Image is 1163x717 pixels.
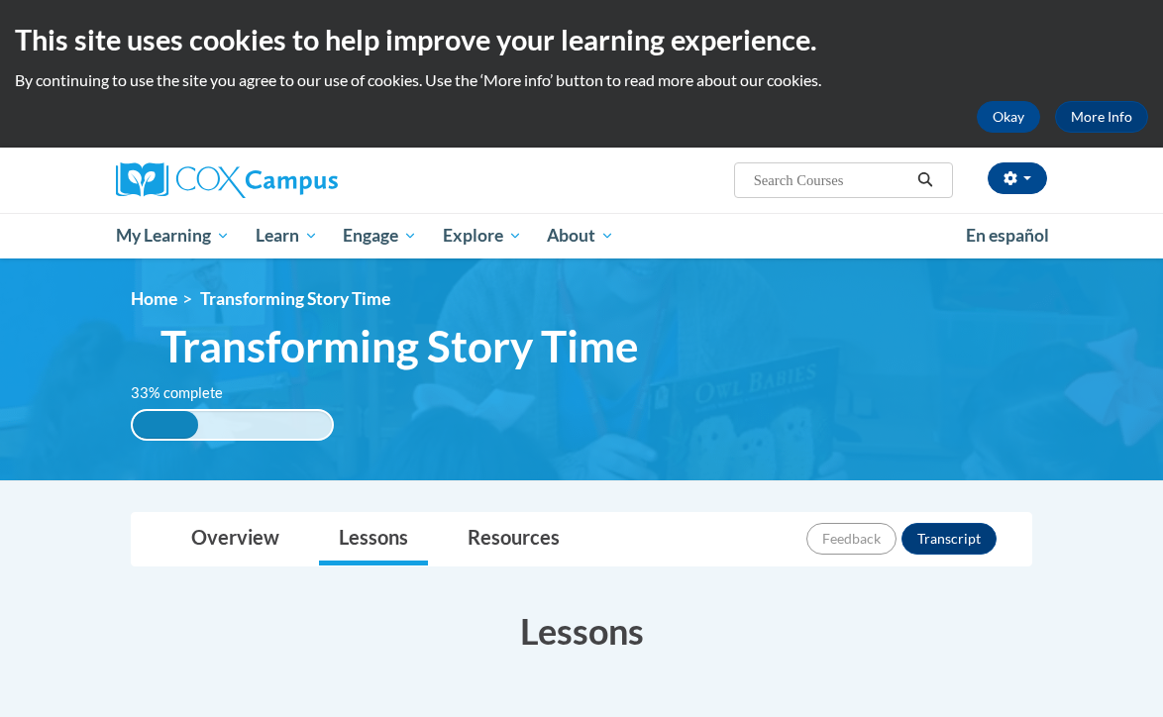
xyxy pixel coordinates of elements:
[200,288,390,309] span: Transforming Story Time
[977,101,1040,133] button: Okay
[430,213,535,258] a: Explore
[319,513,428,565] a: Lessons
[171,513,299,565] a: Overview
[988,162,1047,194] button: Account Settings
[160,320,639,372] span: Transforming Story Time
[15,69,1148,91] p: By continuing to use the site you agree to our use of cookies. Use the ‘More info’ button to read...
[256,224,318,248] span: Learn
[131,382,245,404] label: 33% complete
[448,513,580,565] a: Resources
[806,523,897,555] button: Feedback
[101,213,1062,258] div: Main menu
[953,215,1062,256] a: En español
[547,224,614,248] span: About
[15,20,1148,59] h2: This site uses cookies to help improve your learning experience.
[1055,101,1148,133] a: More Info
[116,162,406,198] a: Cox Campus
[243,213,331,258] a: Learn
[133,411,198,439] div: 33% complete
[966,225,1049,246] span: En español
[116,224,230,248] span: My Learning
[901,523,997,555] button: Transcript
[131,606,1032,656] h3: Lessons
[103,213,243,258] a: My Learning
[910,168,940,192] button: Search
[535,213,628,258] a: About
[343,224,417,248] span: Engage
[752,168,910,192] input: Search Courses
[116,162,338,198] img: Cox Campus
[330,213,430,258] a: Engage
[443,224,522,248] span: Explore
[131,288,177,309] a: Home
